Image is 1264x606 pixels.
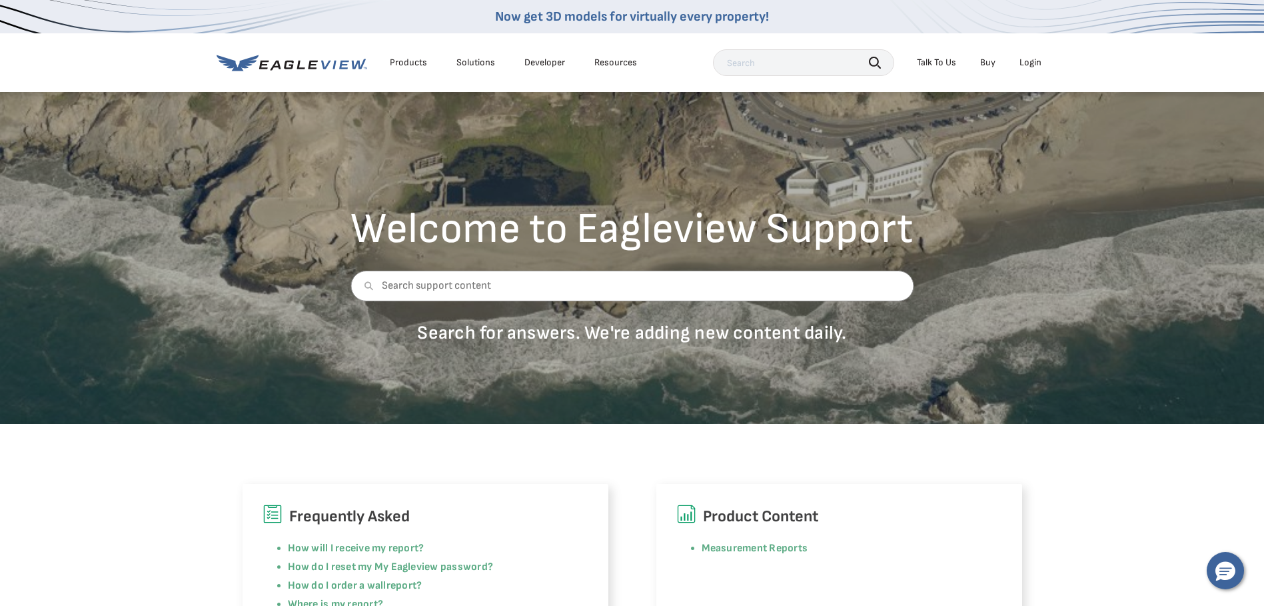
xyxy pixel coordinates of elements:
[495,9,769,25] a: Now get 3D models for virtually every property!
[980,57,995,69] a: Buy
[917,57,956,69] div: Talk To Us
[288,579,386,592] a: How do I order a wall
[1207,552,1244,589] button: Hello, have a question? Let’s chat.
[386,579,416,592] a: report
[350,321,914,345] p: Search for answers. We're adding new content daily.
[350,271,914,301] input: Search support content
[263,504,588,529] h6: Frequently Asked
[390,57,427,69] div: Products
[288,561,494,573] a: How do I reset my My Eagleview password?
[594,57,637,69] div: Resources
[288,542,424,555] a: How will I receive my report?
[456,57,495,69] div: Solutions
[702,542,808,555] a: Measurement Reports
[713,49,894,76] input: Search
[350,208,914,251] h2: Welcome to Eagleview Support
[1019,57,1041,69] div: Login
[416,579,422,592] a: ?
[524,57,565,69] a: Developer
[676,504,1002,529] h6: Product Content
